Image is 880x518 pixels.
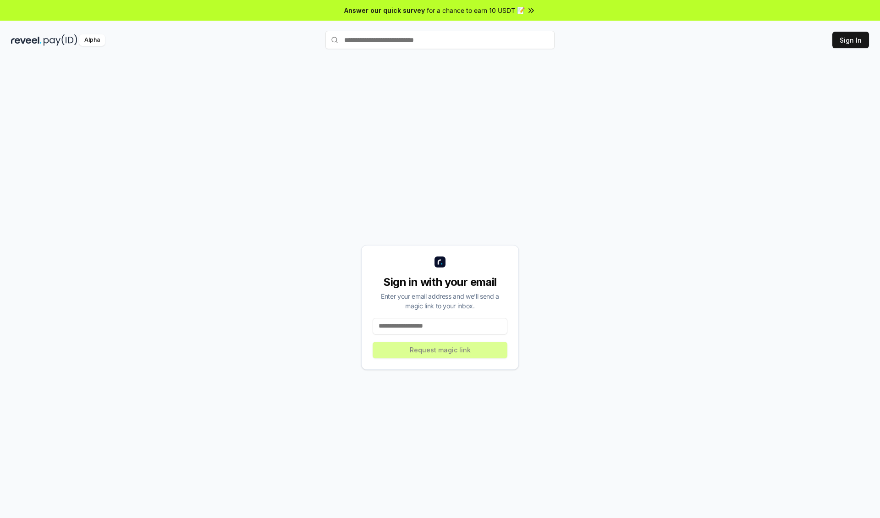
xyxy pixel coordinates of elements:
div: Alpha [79,34,105,46]
img: pay_id [44,34,77,46]
img: reveel_dark [11,34,42,46]
div: Enter your email address and we’ll send a magic link to your inbox. [373,291,507,311]
img: logo_small [434,256,445,267]
div: Sign in with your email [373,275,507,290]
span: Answer our quick survey [344,6,425,15]
button: Sign In [832,32,869,48]
span: for a chance to earn 10 USDT 📝 [427,6,525,15]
